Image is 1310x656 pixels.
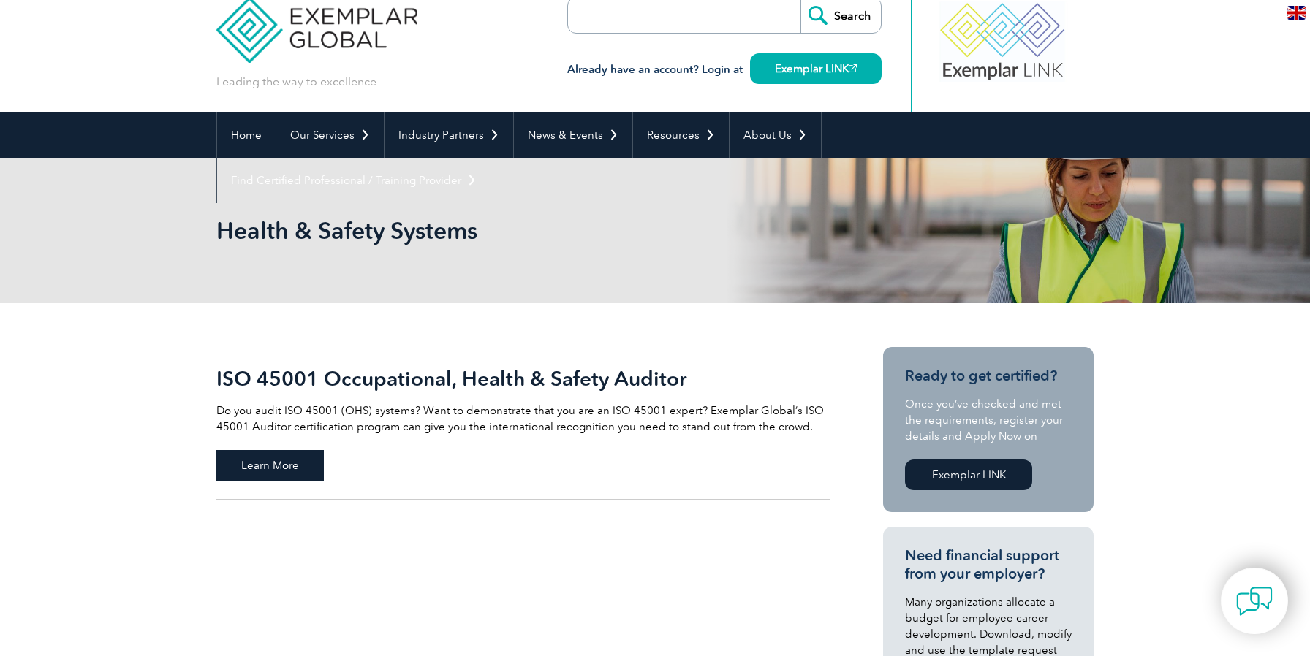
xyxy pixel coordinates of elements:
h3: Already have an account? Login at [567,61,882,79]
h3: Ready to get certified? [905,367,1072,385]
span: Learn More [216,450,324,481]
a: Industry Partners [385,112,513,158]
a: News & Events [514,112,632,158]
img: contact-chat.png [1236,583,1273,619]
img: open_square.png [849,64,857,72]
p: Leading the way to excellence [216,74,376,90]
h1: Health & Safety Systems [216,216,778,245]
a: Resources [633,112,729,158]
a: Exemplar LINK [750,53,882,84]
a: Exemplar LINK [905,459,1032,490]
h2: ISO 45001 Occupational, Health & Safety Auditor [216,367,830,390]
p: Once you’ve checked and met the requirements, register your details and Apply Now on [905,396,1072,444]
h3: Need financial support from your employer? [905,546,1072,583]
a: Our Services [276,112,384,158]
p: Do you audit ISO 45001 (OHS) systems? Want to demonstrate that you are an ISO 45001 expert? Exemp... [216,403,830,435]
img: en [1287,6,1306,20]
a: Home [217,112,276,158]
a: Find Certified Professional / Training Provider [217,158,491,203]
a: About Us [730,112,821,158]
a: ISO 45001 Occupational, Health & Safety Auditor Do you audit ISO 45001 (OHS) systems? Want to dem... [216,347,830,500]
